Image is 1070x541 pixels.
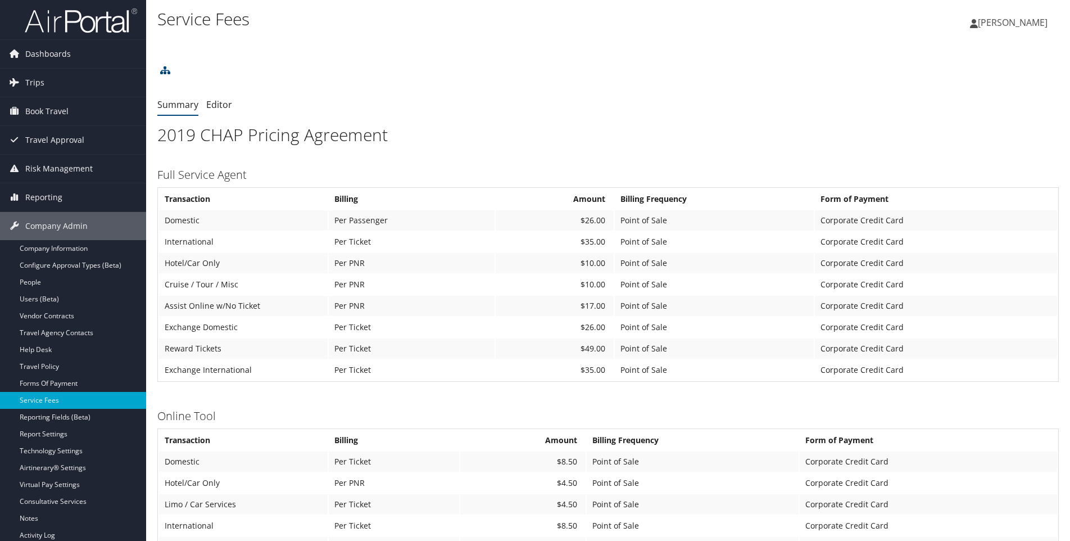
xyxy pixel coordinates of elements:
td: Corporate Credit Card [815,253,1057,273]
th: Billing [329,430,459,450]
td: Point of Sale [615,339,814,359]
td: Corporate Credit Card [800,473,1057,493]
th: Billing Frequency [587,430,798,450]
td: Point of Sale [587,516,798,536]
a: Editor [206,98,232,111]
td: Point of Sale [587,494,798,515]
td: Reward Tickets [159,339,328,359]
td: Corporate Credit Card [815,210,1057,231]
td: Assist Online w/No Ticket [159,296,328,316]
td: Exchange International [159,360,328,380]
td: Point of Sale [587,452,798,472]
td: $8.50 [460,452,586,472]
td: $26.00 [496,317,614,337]
td: $26.00 [496,210,614,231]
td: Corporate Credit Card [815,296,1057,316]
td: Point of Sale [615,253,814,273]
th: Amount [496,189,614,209]
td: Domestic [159,452,328,472]
img: airportal-logo.png [25,7,137,34]
th: Billing [329,189,495,209]
h1: 2019 CHAP Pricing Agreement [157,123,1059,147]
td: Point of Sale [615,296,814,316]
td: Per Ticket [329,360,495,380]
td: Per PNR [329,274,495,295]
h1: Service Fees [157,7,758,31]
h3: Online Tool [157,408,1059,424]
td: Point of Sale [615,232,814,252]
th: Amount [460,430,586,450]
td: Point of Sale [615,317,814,337]
td: Per PNR [329,473,459,493]
td: $4.50 [460,473,586,493]
td: Limo / Car Services [159,494,328,515]
td: Point of Sale [615,210,814,231]
span: [PERSON_NAME] [978,16,1048,29]
td: Corporate Credit Card [800,516,1057,536]
span: Dashboards [25,40,71,68]
td: Per PNR [329,296,495,316]
td: Corporate Credit Card [815,274,1057,295]
td: International [159,232,328,252]
th: Form of Payment [800,430,1057,450]
a: Summary [157,98,198,111]
td: $4.50 [460,494,586,515]
td: $17.00 [496,296,614,316]
a: [PERSON_NAME] [970,6,1059,39]
td: Corporate Credit Card [815,232,1057,252]
th: Transaction [159,430,328,450]
td: Corporate Credit Card [800,452,1057,472]
td: Exchange Domestic [159,317,328,337]
th: Form of Payment [815,189,1057,209]
td: Per Ticket [329,494,459,515]
td: Cruise / Tour / Misc [159,274,328,295]
td: Point of Sale [587,473,798,493]
td: $8.50 [460,516,586,536]
td: Corporate Credit Card [815,339,1057,359]
td: Corporate Credit Card [800,494,1057,515]
td: Hotel/Car Only [159,473,328,493]
td: $10.00 [496,274,614,295]
td: Per Ticket [329,317,495,337]
h3: Full Service Agent [157,167,1059,183]
td: $35.00 [496,232,614,252]
td: Per Ticket [329,339,495,359]
td: International [159,516,328,536]
td: Corporate Credit Card [815,317,1057,337]
td: Corporate Credit Card [815,360,1057,380]
span: Reporting [25,183,62,211]
span: Company Admin [25,212,88,240]
td: Domestic [159,210,328,231]
span: Risk Management [25,155,93,183]
td: Point of Sale [615,360,814,380]
td: $49.00 [496,339,614,359]
span: Trips [25,69,44,97]
td: Hotel/Car Only [159,253,328,273]
th: Transaction [159,189,328,209]
td: $35.00 [496,360,614,380]
th: Billing Frequency [615,189,814,209]
span: Book Travel [25,97,69,125]
td: $10.00 [496,253,614,273]
td: Per Passenger [329,210,495,231]
td: Point of Sale [615,274,814,295]
span: Travel Approval [25,126,84,154]
td: Per Ticket [329,516,459,536]
td: Per PNR [329,253,495,273]
td: Per Ticket [329,452,459,472]
td: Per Ticket [329,232,495,252]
